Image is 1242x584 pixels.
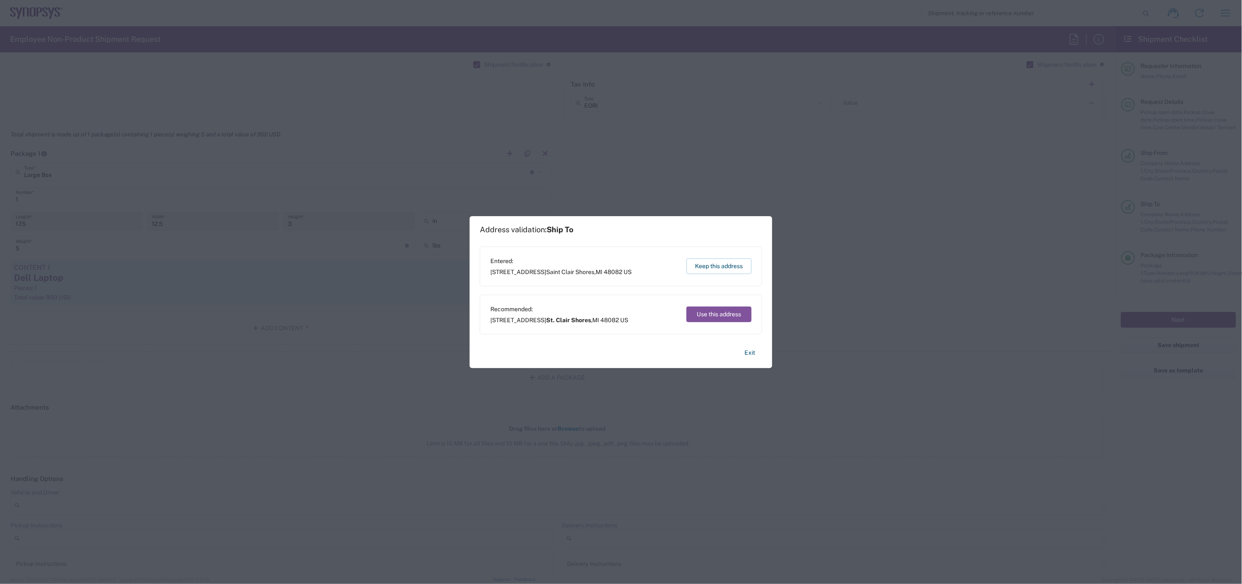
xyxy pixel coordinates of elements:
span: US [620,317,628,323]
h1: Address validation: [480,225,573,234]
span: [STREET_ADDRESS] , [490,316,628,324]
span: Saint Clair Shores [546,269,594,275]
span: St. Clair Shores [546,317,591,323]
span: MI [592,317,599,323]
span: MI [596,269,602,275]
span: 48082 [600,317,619,323]
span: Recommended: [490,305,628,313]
button: Keep this address [687,258,752,274]
span: [STREET_ADDRESS] , [490,268,632,276]
span: Entered: [490,257,632,265]
span: 48082 [604,269,622,275]
span: Ship To [547,225,573,234]
button: Exit [738,345,762,360]
span: US [624,269,632,275]
button: Use this address [687,307,752,322]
